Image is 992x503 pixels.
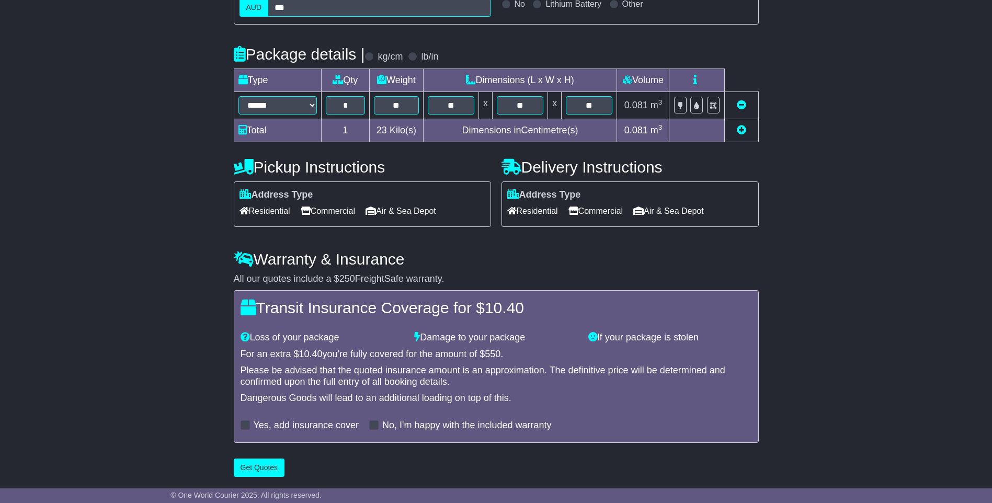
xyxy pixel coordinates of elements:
label: Yes, add insurance cover [254,420,359,431]
label: No, I'm happy with the included warranty [382,420,552,431]
div: Loss of your package [235,332,409,344]
span: © One World Courier 2025. All rights reserved. [170,491,322,499]
h4: Delivery Instructions [501,158,759,176]
a: Remove this item [737,100,746,110]
h4: Package details | [234,45,365,63]
span: Air & Sea Depot [633,203,704,219]
td: Total [234,119,321,142]
span: Commercial [568,203,623,219]
button: Get Quotes [234,459,285,477]
h4: Pickup Instructions [234,158,491,176]
label: Address Type [240,189,313,201]
label: kg/cm [378,51,403,63]
span: Residential [507,203,558,219]
td: x [548,92,562,119]
label: lb/in [421,51,438,63]
td: Volume [617,68,669,92]
td: Qty [321,68,370,92]
span: 250 [339,273,355,284]
td: Dimensions (L x W x H) [423,68,617,92]
span: 10.40 [299,349,323,359]
span: Commercial [301,203,355,219]
span: Air & Sea Depot [366,203,436,219]
td: Weight [370,68,424,92]
span: 10.40 [485,299,524,316]
label: Address Type [507,189,581,201]
td: Type [234,68,321,92]
h4: Transit Insurance Coverage for $ [241,299,752,316]
a: Add new item [737,125,746,135]
div: Dangerous Goods will lead to an additional loading on top of this. [241,393,752,404]
span: Residential [240,203,290,219]
span: 0.081 [624,100,648,110]
td: 1 [321,119,370,142]
div: If your package is stolen [583,332,757,344]
td: Dimensions in Centimetre(s) [423,119,617,142]
span: 23 [377,125,387,135]
span: m [651,100,663,110]
span: 0.081 [624,125,648,135]
h4: Warranty & Insurance [234,250,759,268]
div: Damage to your package [409,332,583,344]
div: Please be advised that the quoted insurance amount is an approximation. The definitive price will... [241,365,752,387]
span: 550 [485,349,500,359]
td: Kilo(s) [370,119,424,142]
sup: 3 [658,98,663,106]
td: x [478,92,492,119]
sup: 3 [658,123,663,131]
span: m [651,125,663,135]
div: All our quotes include a $ FreightSafe warranty. [234,273,759,285]
div: For an extra $ you're fully covered for the amount of $ . [241,349,752,360]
